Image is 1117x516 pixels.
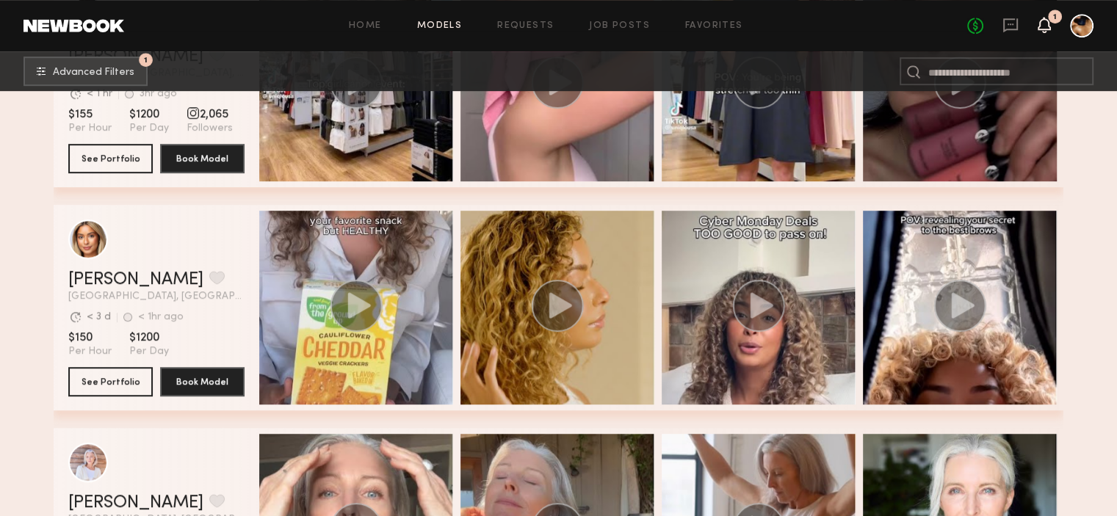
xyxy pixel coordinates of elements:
[87,312,111,322] div: < 3 d
[160,367,245,396] button: Book Model
[589,21,650,31] a: Job Posts
[1053,13,1057,21] div: 1
[417,21,462,31] a: Models
[68,345,112,358] span: Per Hour
[129,122,169,135] span: Per Day
[68,144,153,173] button: See Portfolio
[144,57,148,63] span: 1
[685,21,743,31] a: Favorites
[24,57,148,86] button: 1Advanced Filters
[497,21,554,31] a: Requests
[68,271,203,288] a: [PERSON_NAME]
[53,68,134,78] span: Advanced Filters
[68,494,203,512] a: [PERSON_NAME]
[129,345,169,358] span: Per Day
[68,122,112,135] span: Per Hour
[68,107,112,122] span: $155
[68,367,153,396] button: See Portfolio
[187,107,233,122] span: 2,065
[129,107,169,122] span: $1200
[140,89,177,99] div: 3hr ago
[160,144,245,173] button: Book Model
[187,122,233,135] span: Followers
[68,330,112,345] span: $150
[68,291,245,302] span: [GEOGRAPHIC_DATA], [GEOGRAPHIC_DATA]
[129,330,169,345] span: $1200
[349,21,382,31] a: Home
[138,312,184,322] div: < 1hr ago
[87,89,112,99] div: < 1 hr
